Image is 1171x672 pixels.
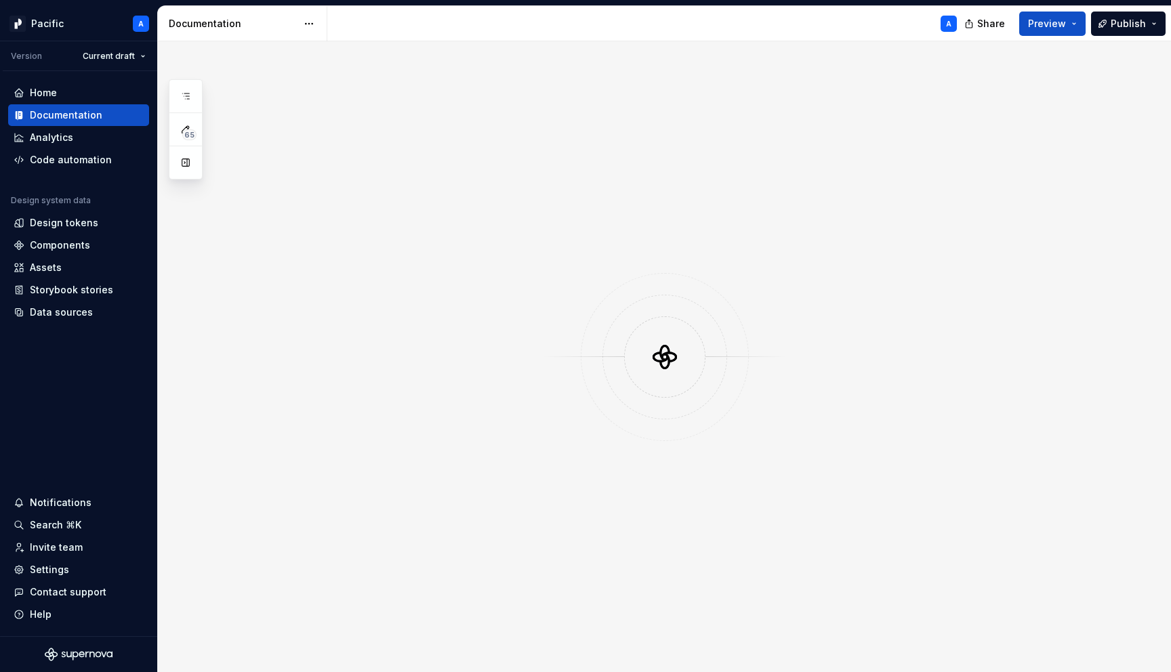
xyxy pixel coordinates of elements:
div: Storybook stories [30,283,113,297]
div: Version [11,51,42,62]
div: Pacific [31,17,64,30]
button: PacificA [3,9,155,38]
div: Assets [30,261,62,274]
a: Settings [8,559,149,581]
a: Assets [8,257,149,278]
button: Notifications [8,492,149,513]
button: Contact support [8,581,149,603]
div: Help [30,608,52,621]
span: Current draft [83,51,135,62]
img: 8d0dbd7b-a897-4c39-8ca0-62fbda938e11.png [9,16,26,32]
a: Code automation [8,149,149,171]
button: Publish [1091,12,1166,36]
div: Design tokens [30,216,98,230]
a: Storybook stories [8,279,149,301]
a: Components [8,234,149,256]
div: Design system data [11,195,91,206]
span: Share [977,17,1005,30]
a: Data sources [8,301,149,323]
button: Preview [1019,12,1086,36]
div: A [138,18,144,29]
div: Notifications [30,496,91,509]
div: Search ⌘K [30,518,81,532]
span: 65 [182,129,197,140]
div: Documentation [30,108,102,122]
div: Contact support [30,585,106,599]
a: Invite team [8,537,149,558]
span: Preview [1028,17,1066,30]
div: Documentation [169,17,297,30]
a: Documentation [8,104,149,126]
a: Design tokens [8,212,149,234]
button: Current draft [77,47,152,66]
span: Publish [1111,17,1146,30]
div: Code automation [30,153,112,167]
div: Components [30,238,90,252]
button: Search ⌘K [8,514,149,536]
div: Invite team [30,541,83,554]
div: Analytics [30,131,73,144]
div: Settings [30,563,69,576]
div: Home [30,86,57,100]
a: Home [8,82,149,104]
button: Share [958,12,1014,36]
div: A [946,18,951,29]
button: Help [8,604,149,625]
div: Data sources [30,306,93,319]
a: Analytics [8,127,149,148]
svg: Supernova Logo [45,648,112,661]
